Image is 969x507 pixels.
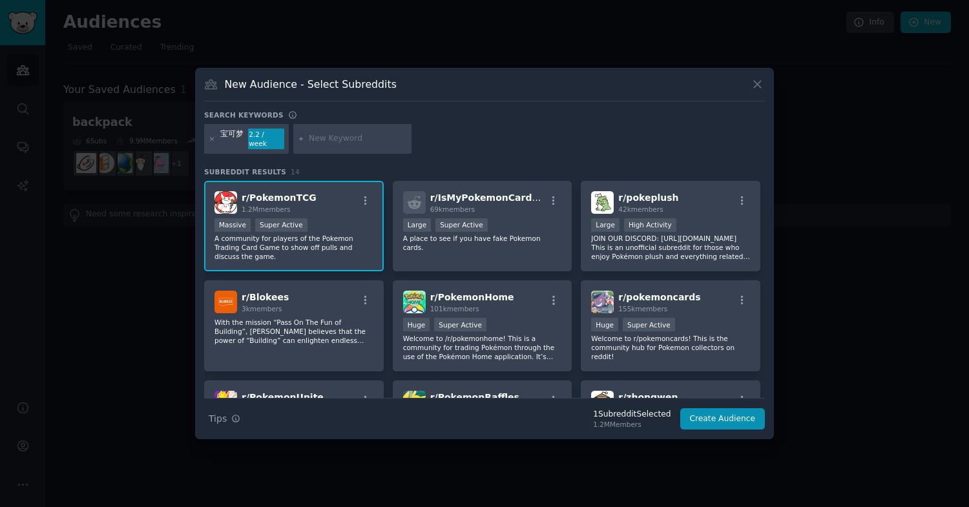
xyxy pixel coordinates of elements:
[403,291,426,313] img: PokemonHome
[214,218,251,232] div: Massive
[214,291,237,313] img: Blokees
[618,205,663,213] span: 42k members
[618,392,678,402] span: r/ zhongwen
[435,218,488,232] div: Super Active
[618,192,678,203] span: r/ pokeplush
[309,133,407,145] input: New Keyword
[593,409,671,420] div: 1 Subreddit Selected
[242,292,289,302] span: r/ Blokees
[624,218,676,232] div: High Activity
[403,391,426,413] img: PokemonRaffles
[618,305,667,313] span: 155k members
[242,392,324,402] span: r/ PokemonUnite
[225,78,397,91] h3: New Audience - Select Subreddits
[593,420,671,429] div: 1.2M Members
[255,218,307,232] div: Super Active
[591,334,750,361] p: Welcome to r/pokemoncards! This is the community hub for Pokemon collectors on reddit!
[623,318,675,331] div: Super Active
[430,205,475,213] span: 69k members
[403,334,562,361] p: Welcome to /r/pokemonhome! This is a community for trading Pokémon through the use of the Pokémon...
[242,305,282,313] span: 3k members
[242,192,317,203] span: r/ PokemonTCG
[430,292,514,302] span: r/ PokemonHome
[220,129,244,149] div: 宝可梦
[434,318,486,331] div: Super Active
[680,408,766,430] button: Create Audience
[214,234,373,261] p: A community for players of the Pokemon Trading Card Game to show off pulls and discuss the game.
[591,191,614,214] img: pokeplush
[214,391,237,413] img: PokemonUnite
[248,129,284,149] div: 2.2 / week
[204,167,286,176] span: Subreddit Results
[403,218,432,232] div: Large
[291,168,300,176] span: 14
[403,318,430,331] div: Huge
[430,392,519,402] span: r/ PokemonRaffles
[591,291,614,313] img: pokemoncards
[591,218,620,232] div: Large
[430,305,479,313] span: 101k members
[591,318,618,331] div: Huge
[214,318,373,345] p: With the mission “Pass On The Fun of Building”, [PERSON_NAME] believes that the power of “Buildin...
[209,412,227,426] span: Tips
[242,205,291,213] span: 1.2M members
[618,292,700,302] span: r/ pokemoncards
[591,391,614,413] img: zhongwen
[214,191,237,214] img: PokemonTCG
[204,110,284,119] h3: Search keywords
[591,234,750,261] p: JOIN OUR DISCORD: [URL][DOMAIN_NAME] This is an unofficial subreddit for those who enjoy Pokémon ...
[403,234,562,252] p: A place to see if you have fake Pokemon cards.
[430,192,556,203] span: r/ IsMyPokemonCardFake
[204,408,245,430] button: Tips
